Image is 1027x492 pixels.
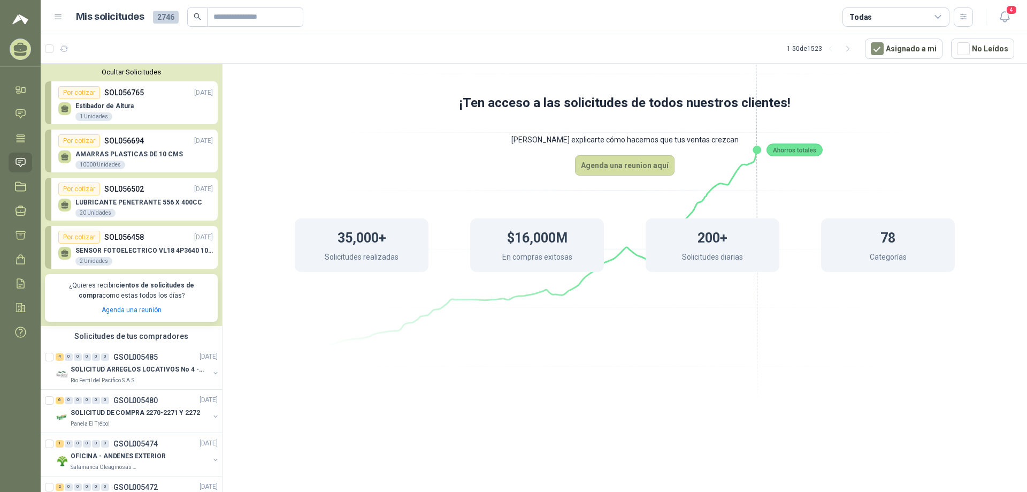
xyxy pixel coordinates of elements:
a: Agenda una reunión [102,306,162,314]
div: Solicitudes de tus compradores [41,326,222,346]
div: 2 [56,483,64,491]
div: 0 [65,440,73,448]
p: SOL056765 [104,87,144,99]
button: Ocultar Solicitudes [45,68,218,76]
p: Rio Fertil del Pacífico S.A.S. [71,376,136,385]
button: Asignado a mi [865,39,942,59]
button: 4 [995,7,1014,27]
p: OFICINA - ANDENES EXTERIOR [71,451,166,461]
a: Por cotizarSOL056458[DATE] SENSOR FOTOELECTRICO VL18 4P3640 10 30 V2 Unidades [45,226,218,269]
p: [DATE] [200,438,218,449]
img: Company Logo [56,368,68,381]
a: Por cotizarSOL056694[DATE] AMARRAS PLASTICAS DE 10 CMS10000 Unidades [45,130,218,172]
div: 4 [56,353,64,361]
p: ¿Quieres recibir como estas todos los días? [51,281,211,301]
span: search [194,13,201,20]
h1: Mis solicitudes [76,9,144,25]
div: 0 [74,483,82,491]
div: 0 [92,483,100,491]
div: 0 [92,440,100,448]
div: 1 [56,440,64,448]
div: 0 [65,483,73,491]
p: Estibador de Altura [75,102,134,110]
a: Por cotizarSOL056502[DATE] LUBRICANTE PENETRANTE 556 X 400CC20 Unidades [45,178,218,221]
div: 6 [56,397,64,404]
div: 0 [83,353,91,361]
a: 1 0 0 0 0 0 GSOL005474[DATE] Company LogoOFICINA - ANDENES EXTERIORSalamanca Oleaginosas SAS [56,437,220,472]
h1: 35,000+ [338,225,386,248]
div: Por cotizar [58,86,100,99]
p: Panela El Trébol [71,420,110,428]
div: Ocultar SolicitudesPor cotizarSOL056765[DATE] Estibador de Altura1 UnidadesPor cotizarSOL056694[D... [41,64,222,326]
div: 0 [74,397,82,404]
a: 6 0 0 0 0 0 GSOL005480[DATE] Company LogoSOLICITUD DE COMPRA 2270-2271 Y 2272Panela El Trébol [56,394,220,428]
p: [DATE] [194,88,213,98]
div: 1 Unidades [75,112,112,121]
div: 1 - 50 de 1523 [787,40,856,57]
div: Todas [849,11,872,23]
div: Por cotizar [58,134,100,147]
p: Salamanca Oleaginosas SAS [71,463,138,472]
a: 4 0 0 0 0 0 GSOL005485[DATE] Company LogoSOLICITUD ARREGLOS LOCATIVOS No 4 - PICHINDERio Fertil d... [56,351,220,385]
p: SOLICITUD DE COMPRA 2270-2271 Y 2272 [71,408,200,418]
div: 0 [101,397,109,404]
h1: ¡Ten acceso a las solicitudes de todos nuestros clientes! [252,93,998,113]
div: 0 [83,483,91,491]
p: GSOL005480 [113,397,158,404]
div: 0 [101,440,109,448]
button: Agenda una reunion aquí [575,155,675,176]
img: Company Logo [56,455,68,467]
p: LUBRICANTE PENETRANTE 556 X 400CC [75,199,202,206]
div: 0 [74,440,82,448]
p: Solicitudes realizadas [325,251,398,266]
p: Categorías [870,251,907,266]
div: 0 [83,440,91,448]
div: 0 [65,397,73,404]
b: cientos de solicitudes de compra [79,282,194,299]
p: SOL056694 [104,135,144,147]
h1: 200+ [698,225,727,248]
p: [DATE] [194,136,213,146]
p: [PERSON_NAME] explicarte cómo hacemos que tus ventas crezcan [252,124,998,155]
p: [DATE] [194,184,213,194]
span: 2746 [153,11,179,24]
p: SOL056502 [104,183,144,195]
button: No Leídos [951,39,1014,59]
p: GSOL005472 [113,483,158,491]
p: AMARRAS PLASTICAS DE 10 CMS [75,150,183,158]
h1: $16,000M [507,225,568,248]
img: Logo peakr [12,13,28,26]
div: 0 [101,483,109,491]
div: Por cotizar [58,231,100,244]
p: [DATE] [200,395,218,405]
p: SENSOR FOTOELECTRICO VL18 4P3640 10 30 V [75,247,213,254]
p: SOL056458 [104,231,144,243]
a: Por cotizarSOL056765[DATE] Estibador de Altura1 Unidades [45,81,218,124]
p: GSOL005474 [113,440,158,448]
div: 2 Unidades [75,257,112,266]
div: Por cotizar [58,183,100,195]
p: [DATE] [194,232,213,243]
div: 0 [92,353,100,361]
p: [DATE] [200,482,218,492]
div: 0 [83,397,91,404]
div: 20 Unidades [75,209,116,217]
img: Company Logo [56,411,68,424]
div: 0 [92,397,100,404]
div: 0 [101,353,109,361]
p: GSOL005485 [113,353,158,361]
span: 4 [1006,5,1017,15]
div: 0 [74,353,82,361]
p: [DATE] [200,352,218,362]
p: SOLICITUD ARREGLOS LOCATIVOS No 4 - PICHINDE [71,365,204,375]
p: Solicitudes diarias [682,251,743,266]
p: En compras exitosas [502,251,572,266]
div: 0 [65,353,73,361]
div: 10000 Unidades [75,161,125,169]
h1: 78 [880,225,895,248]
